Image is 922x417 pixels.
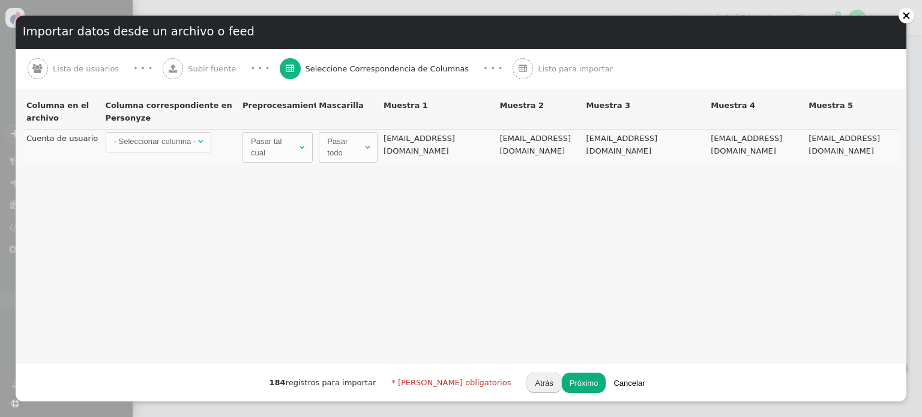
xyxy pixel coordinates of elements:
font: [EMAIL_ADDRESS][DOMAIN_NAME] [384,134,455,155]
font: Muestra 2 [499,101,544,110]
font: Pasar todo [327,137,348,158]
button: Próximo [562,373,606,393]
font:  [198,137,203,145]
font:  [300,143,304,151]
button: Cancelar [606,373,652,393]
font: Muestra 4 [711,101,755,110]
font: Atrás [535,379,553,388]
font:  [169,64,177,73]
font: Próximo [570,379,598,388]
font: [EMAIL_ADDRESS][DOMAIN_NAME] [499,134,571,155]
font: - Seleccionar columna - [114,137,196,146]
font: · · · [251,62,270,74]
a:  Subir fuente · · · [163,49,280,89]
font: Mascarilla [319,101,363,110]
font: registros para importar [286,378,376,387]
font: Cuenta de usuario [26,134,98,143]
font:  [519,64,527,73]
font:  [32,64,43,73]
font: · · · [134,62,152,74]
font: Cancelar [613,379,645,388]
font: Listo para importar [538,64,613,73]
font: Muestra 1 [384,101,428,110]
button: Atrás [526,373,561,393]
font: [EMAIL_ADDRESS][DOMAIN_NAME] [809,134,880,155]
font: Muestra 5 [809,101,853,110]
font: Columna en el archivo [26,101,89,122]
font: Muestra 3 [586,101,630,110]
font: Subir fuente [188,64,236,73]
a:  Lista de usuarios · · · [28,49,163,89]
font: 184 [270,378,286,387]
font: Columna correspondiente en Personyze [106,101,232,122]
font: Pasar tal cual [251,137,282,158]
font:  [286,64,294,73]
a:  Seleccione Correspondencia de Columnas · · · [280,49,513,89]
font: Seleccione Correspondencia de Columnas [305,64,469,73]
font: Preprocesamiento [243,101,323,110]
font: · · · [484,62,502,74]
a:  Listo para importar [513,49,638,89]
font: * [PERSON_NAME] obligatorios [391,378,511,387]
font: [EMAIL_ADDRESS][DOMAIN_NAME] [586,134,657,155]
font: Lista de usuarios [53,64,119,73]
font: [EMAIL_ADDRESS][DOMAIN_NAME] [711,134,782,155]
font:  [365,143,370,151]
font: Importar datos desde un archivo o feed [23,25,255,38]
